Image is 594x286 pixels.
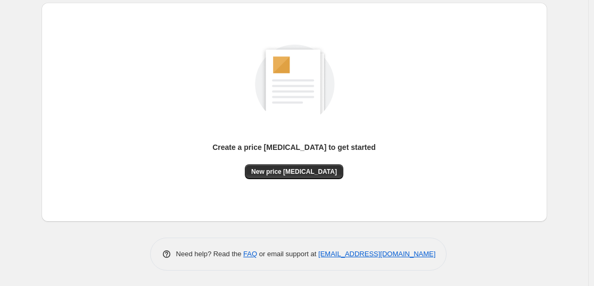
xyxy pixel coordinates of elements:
a: [EMAIL_ADDRESS][DOMAIN_NAME] [318,250,435,258]
span: Need help? Read the [176,250,244,258]
a: FAQ [243,250,257,258]
p: Create a price [MEDICAL_DATA] to get started [212,142,376,153]
span: or email support at [257,250,318,258]
span: New price [MEDICAL_DATA] [251,167,337,176]
button: New price [MEDICAL_DATA] [245,164,343,179]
